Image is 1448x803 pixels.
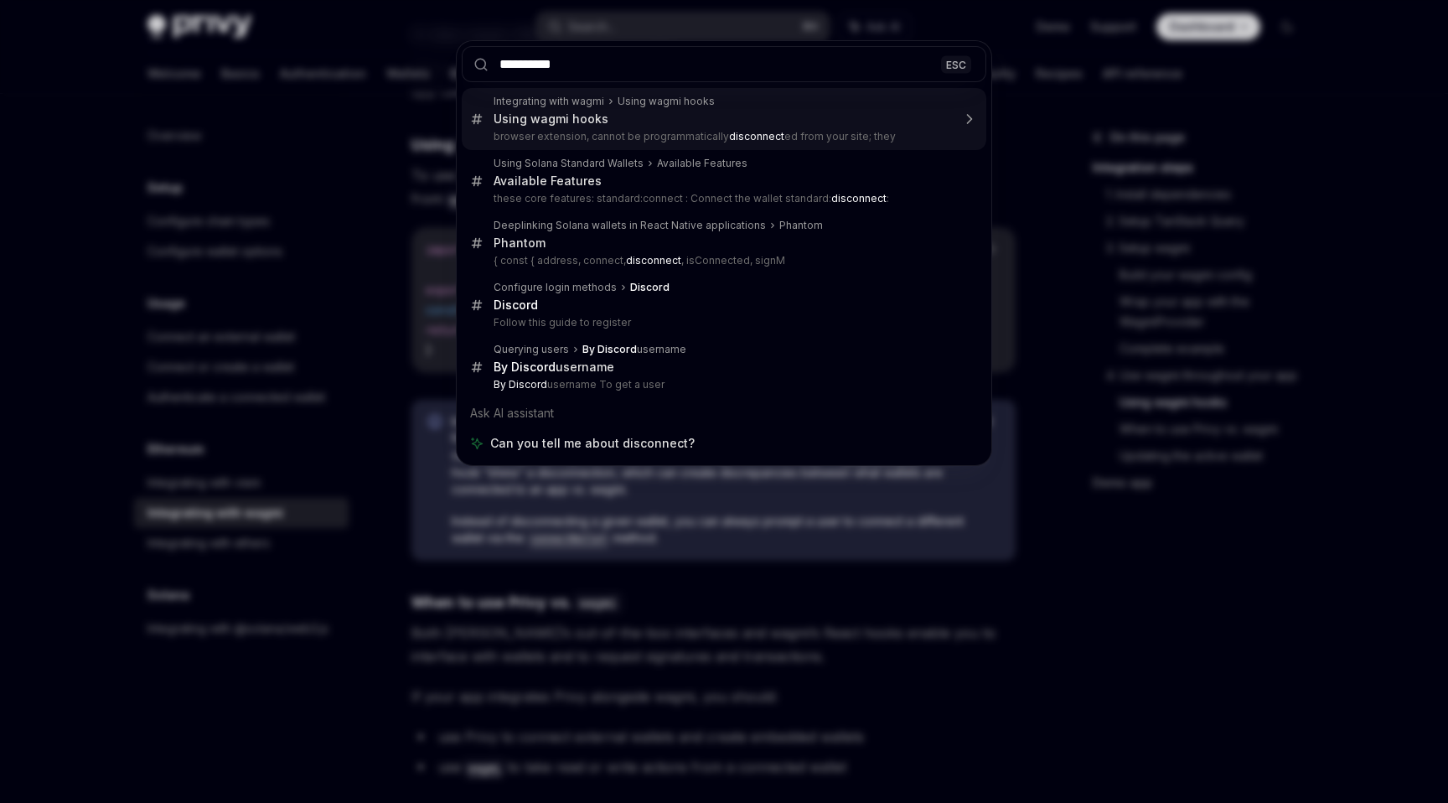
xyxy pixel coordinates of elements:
[494,174,602,189] div: Available Features
[494,192,951,205] p: these core features: standard:connect : Connect the wallet standard: :
[494,157,644,170] div: Using Solana Standard Wallets
[729,130,784,142] b: disconnect
[494,298,538,312] b: Discord
[462,398,986,428] div: Ask AI assistant
[494,360,556,374] b: By Discord
[494,236,546,251] div: Phantom
[831,192,887,205] b: disconnect
[494,95,604,108] div: Integrating with wagmi
[626,254,681,267] b: disconnect
[630,281,670,293] b: Discord
[494,316,951,329] p: Follow this guide to register
[494,360,614,375] div: username
[490,435,695,452] span: Can you tell me about disconnect?
[941,55,971,73] div: ESC
[494,111,608,127] div: Using wagmi hooks
[494,281,617,294] div: Configure login methods
[494,254,951,267] p: { const { address, connect, , isConnected, signM
[582,343,637,355] b: By Discord
[618,95,715,108] div: Using wagmi hooks
[494,343,569,356] div: Querying users
[779,219,823,232] div: Phantom
[494,378,547,391] b: By Discord
[657,157,747,170] div: Available Features
[494,378,951,391] p: username To get a user
[494,130,951,143] p: browser extension, cannot be programmatically ed from your site; they
[582,343,686,356] div: username
[494,219,766,232] div: Deeplinking Solana wallets in React Native applications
